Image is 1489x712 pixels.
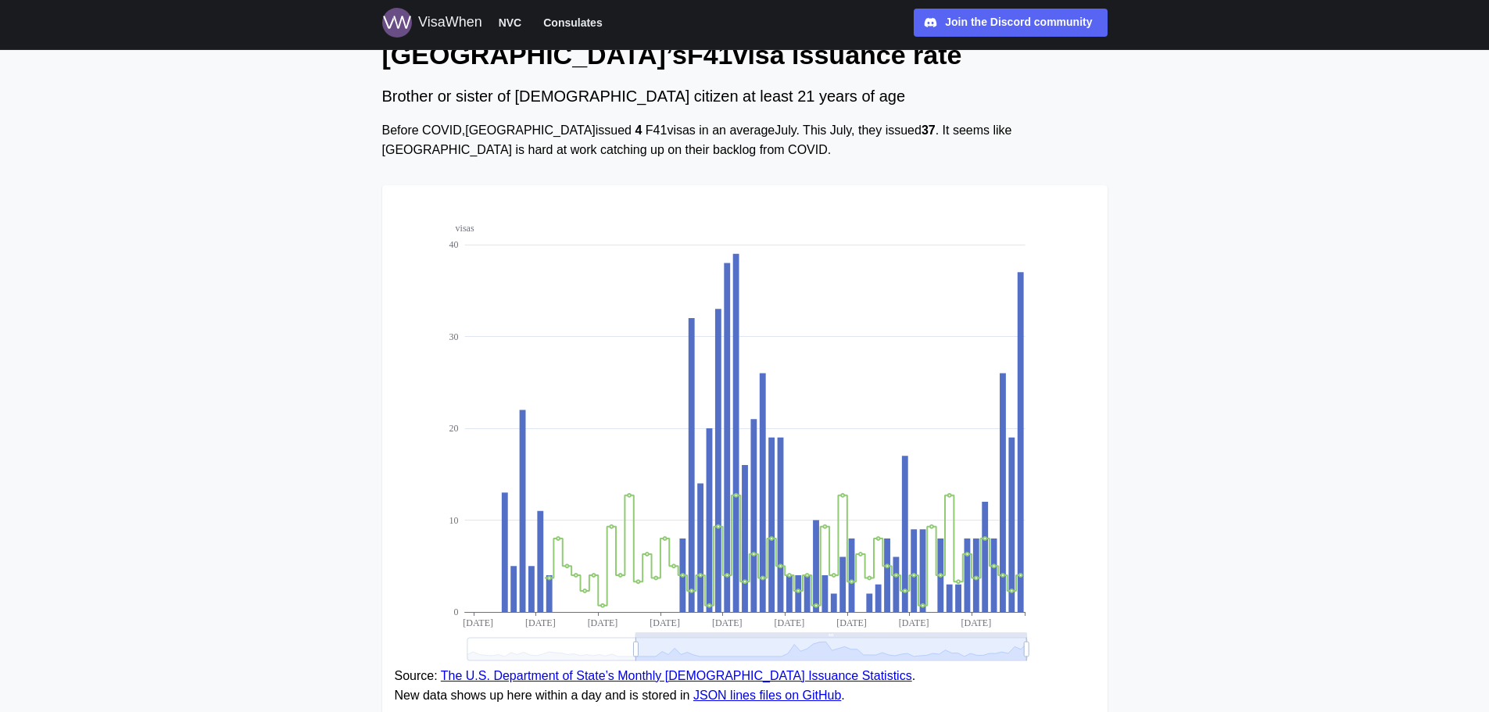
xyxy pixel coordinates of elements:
figcaption: Source: . New data shows up here within a day and is stored in . [395,667,1095,706]
text: [DATE] [961,617,991,628]
text: [DATE] [463,617,493,628]
span: Consulates [543,13,602,32]
img: Logo for VisaWhen [382,8,412,38]
h1: [GEOGRAPHIC_DATA] ’s F41 visa issuance rate [382,38,1108,72]
a: Join the Discord community [914,9,1108,37]
strong: 37 [922,123,936,137]
a: The U.S. Department of State’s Monthly [DEMOGRAPHIC_DATA] Issuance Statistics [441,669,912,682]
text: [DATE] [587,617,617,628]
a: JSON lines files on GitHub [693,689,841,702]
strong: 4 [635,123,642,137]
text: [DATE] [650,617,680,628]
text: [DATE] [898,617,929,628]
div: Join the Discord community [945,14,1092,31]
text: 30 [449,331,458,342]
text: 40 [449,239,458,250]
text: visas [455,223,474,234]
text: 10 [449,514,458,525]
text: [DATE] [711,617,742,628]
div: Before COVID, [GEOGRAPHIC_DATA] issued F41 visas in an average July . This July , they issued . I... [382,121,1108,160]
text: 20 [449,423,458,434]
a: Logo for VisaWhen VisaWhen [382,8,482,38]
text: [DATE] [524,617,555,628]
div: Brother or sister of [DEMOGRAPHIC_DATA] citizen at least 21 years of age [382,84,1108,109]
span: NVC [499,13,522,32]
text: [DATE] [836,617,867,628]
button: NVC [492,13,529,33]
text: [DATE] [774,617,804,628]
div: VisaWhen [418,12,482,34]
button: Consulates [536,13,609,33]
text: 0 [453,606,458,617]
